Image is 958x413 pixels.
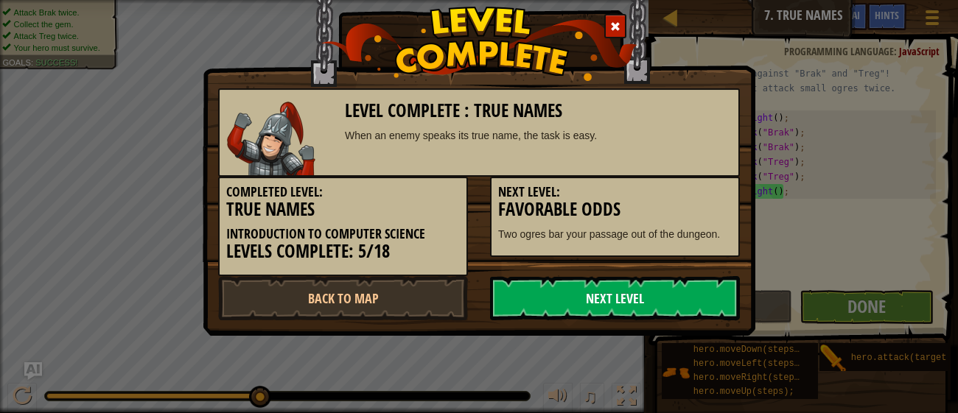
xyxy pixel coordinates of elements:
[227,102,315,175] img: samurai.png
[498,200,732,219] h3: Favorable Odds
[226,241,460,261] h3: Levels Complete: 5/18
[490,276,740,320] a: Next Level
[226,227,460,241] h5: Introduction to Computer Science
[218,276,468,320] a: Back to Map
[226,200,460,219] h3: True Names
[498,185,732,200] h5: Next Level:
[345,128,732,143] div: When an enemy speaks its true name, the task is easy.
[498,227,732,241] p: Two ogres bar your passage out of the dungeon.
[345,101,732,121] h3: Level Complete : True Names
[226,185,460,200] h5: Completed Level:
[321,7,637,81] img: level_complete.png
